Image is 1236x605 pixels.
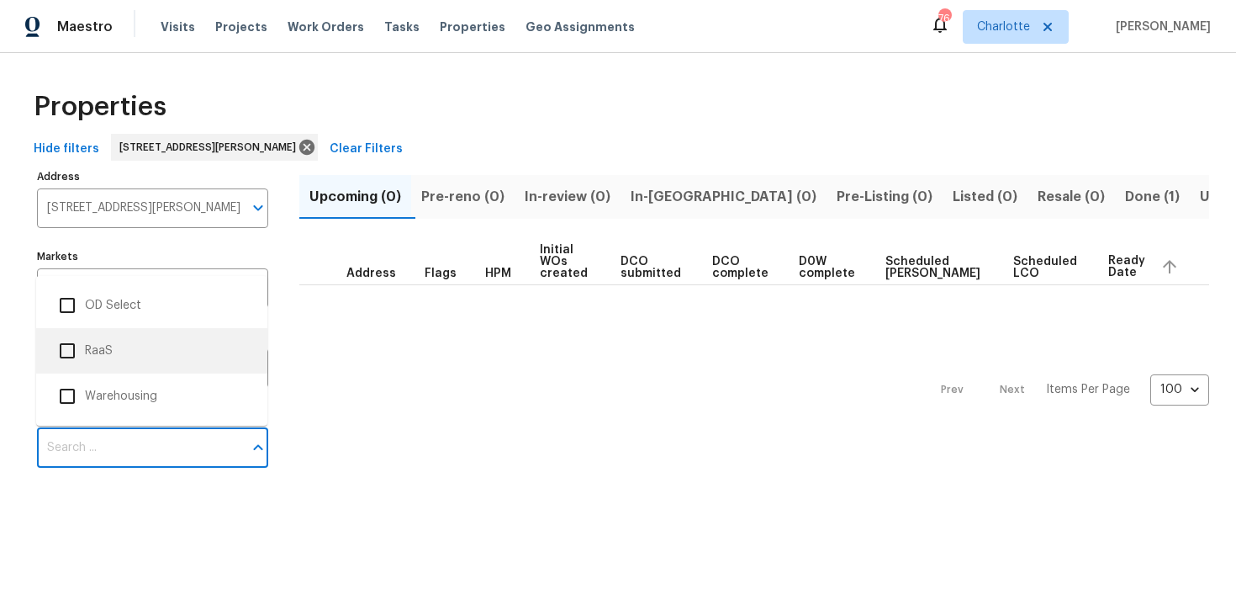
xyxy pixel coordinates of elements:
span: Work Orders [288,19,364,35]
span: Flags [425,268,457,279]
span: DCO submitted [621,256,683,279]
li: Warehousing [50,379,254,414]
span: [PERSON_NAME] [1109,19,1211,35]
span: Scheduled [PERSON_NAME] [885,256,985,279]
nav: Pagination Navigation [925,295,1209,485]
span: In-[GEOGRAPHIC_DATA] (0) [631,185,816,209]
span: Pre-reno (0) [421,185,504,209]
button: Close [246,436,270,459]
li: RaaS [50,333,254,369]
span: Charlotte [977,19,1030,35]
span: Listed (0) [953,185,1017,209]
span: Maestro [57,19,113,35]
button: Open [246,196,270,220]
label: Address [37,172,268,182]
span: Ready Date [1108,255,1147,279]
p: Items Per Page [1046,381,1130,398]
span: Visits [161,19,195,35]
span: Done (1) [1125,185,1180,209]
span: Properties [34,98,166,115]
span: [STREET_ADDRESS][PERSON_NAME] [119,139,303,156]
span: Projects [215,19,267,35]
span: Initial WOs created [540,244,592,279]
label: Markets [37,252,268,262]
span: DCO complete [712,256,770,279]
span: D0W complete [799,256,857,279]
button: Clear Filters [323,134,409,165]
span: Resale (0) [1038,185,1105,209]
span: Scheduled LCO [1013,256,1079,279]
span: HPM [485,268,511,279]
span: Hide filters [34,139,99,160]
span: In-review (0) [525,185,610,209]
span: Geo Assignments [526,19,635,35]
input: Search ... [37,428,243,468]
div: 76 [938,10,950,27]
span: Upcoming (0) [309,185,401,209]
span: Address [346,268,396,279]
div: [STREET_ADDRESS][PERSON_NAME] [111,134,318,161]
span: Pre-Listing (0) [837,185,932,209]
span: Properties [440,19,505,35]
button: Hide filters [27,134,106,165]
div: 100 [1150,368,1209,411]
span: Tasks [384,21,420,33]
span: Clear Filters [330,139,403,160]
li: OD Select [50,288,254,323]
